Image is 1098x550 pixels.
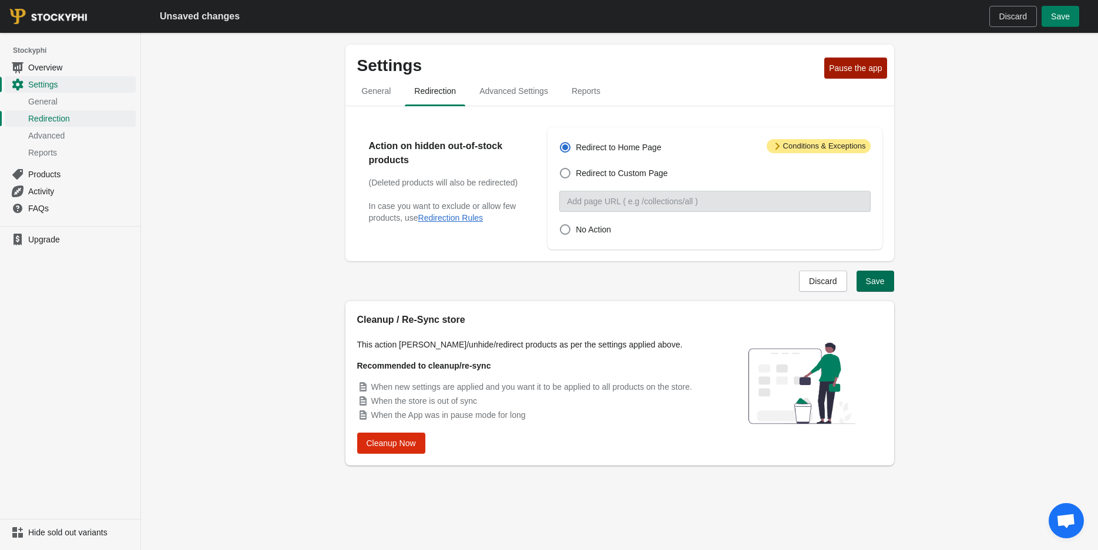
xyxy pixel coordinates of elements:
[560,76,612,106] button: reports
[357,339,710,350] p: This action [PERSON_NAME]/unhide/redirect products as per the settings applied above.
[989,6,1037,27] button: Discard
[576,141,662,153] span: Redirect to Home Page
[357,433,425,454] button: Cleanup Now
[28,185,133,197] span: Activity
[371,396,478,406] span: When the store is out of sync
[1049,503,1084,538] a: Open chat
[28,96,133,107] span: General
[352,80,401,102] span: General
[5,231,136,248] a: Upgrade
[1051,12,1070,21] span: Save
[562,80,610,102] span: Reports
[28,147,133,158] span: Reports
[357,313,710,327] h2: Cleanup / Re-Sync store
[5,200,136,217] a: FAQs
[369,200,525,224] p: In case you want to exclude or allow few products, use
[5,59,136,76] a: Overview
[5,524,136,541] a: Hide sold out variants
[371,382,692,392] span: When new settings are applied and you want it to be applied to all products on the store.
[470,80,558,102] span: Advanced Settings
[369,139,525,167] h2: Action on hidden out-of-stock products
[576,167,667,179] span: Redirect to Custom Page
[559,191,870,212] input: Add page URL ( e.g /collections/all )
[28,168,133,180] span: Products
[28,234,133,245] span: Upgrade
[576,224,611,235] span: No Action
[809,276,837,286] span: Discard
[28,527,133,538] span: Hide sold out variants
[28,113,133,124] span: Redirection
[369,177,525,188] h3: (Deleted products will also be redirected)
[5,166,136,183] a: Products
[5,127,136,144] a: Advanced
[468,76,560,106] button: Advanced settings
[767,139,871,153] span: Conditions & Exceptions
[418,213,483,222] button: Redirection Rules
[357,361,491,370] strong: Recommended to cleanup/re-sync
[5,93,136,110] a: General
[350,76,403,106] button: general
[367,438,416,448] span: Cleanup Now
[5,110,136,127] a: Redirection
[5,76,136,93] a: Settings
[13,45,140,56] span: Stockyphi
[5,183,136,200] a: Activity
[857,271,894,292] button: Save
[357,56,820,75] p: Settings
[5,144,136,161] a: Reports
[799,271,847,292] button: Discard
[866,276,885,286] span: Save
[160,9,240,23] h2: Unsaved changes
[371,410,526,420] span: When the App was in pause mode for long
[28,79,133,90] span: Settings
[829,63,882,73] span: Pause the app
[999,12,1027,21] span: Discard
[28,130,133,141] span: Advanced
[824,58,887,79] button: Pause the app
[405,80,465,102] span: Redirection
[402,76,468,106] button: redirection
[28,203,133,214] span: FAQs
[1042,6,1079,27] button: Save
[345,106,894,261] div: redirection
[28,62,133,73] span: Overview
